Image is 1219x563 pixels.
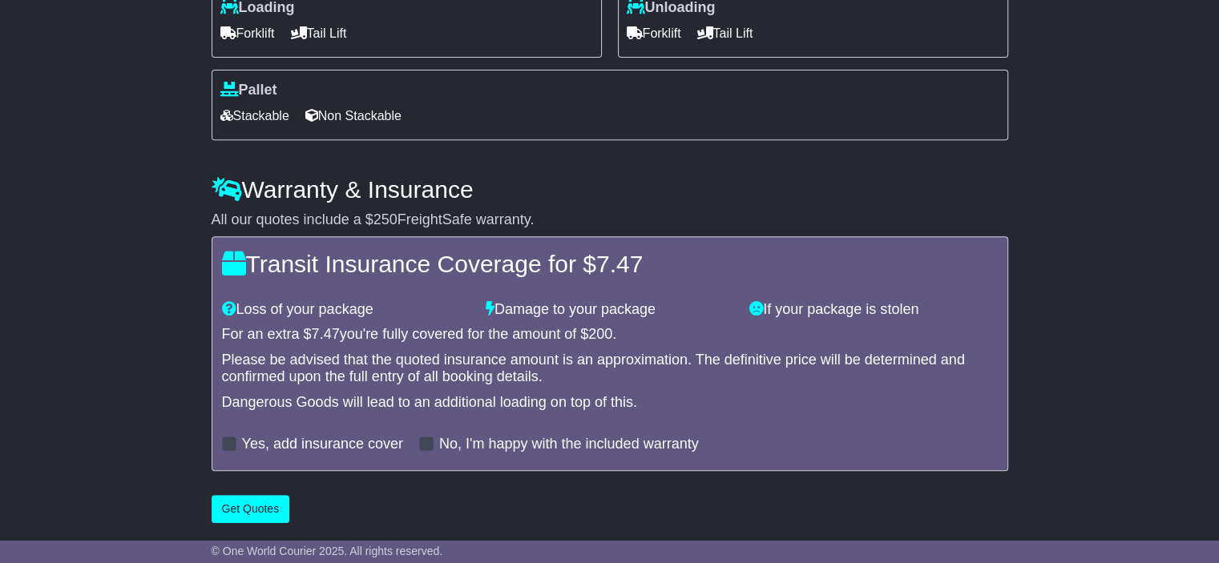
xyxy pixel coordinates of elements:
[222,352,998,386] div: Please be advised that the quoted insurance amount is an approximation. The definitive price will...
[373,211,398,227] span: 250
[312,326,340,342] span: 7.47
[212,211,1008,229] div: All our quotes include a $ FreightSafe warranty.
[697,21,753,46] span: Tail Lift
[220,82,277,99] label: Pallet
[596,251,643,277] span: 7.47
[439,436,699,453] label: No, I'm happy with the included warranty
[222,394,998,412] div: Dangerous Goods will lead to an additional loading on top of this.
[214,301,478,319] div: Loss of your package
[212,495,290,523] button: Get Quotes
[741,301,1005,319] div: If your package is stolen
[478,301,741,319] div: Damage to your package
[212,545,443,557] span: © One World Courier 2025. All rights reserved.
[220,103,289,128] span: Stackable
[305,103,402,128] span: Non Stackable
[242,436,403,453] label: Yes, add insurance cover
[222,326,998,344] div: For an extra $ you're fully covered for the amount of $ .
[222,251,998,277] h4: Transit Insurance Coverage for $
[212,176,1008,203] h4: Warranty & Insurance
[220,21,275,46] span: Forklift
[291,21,347,46] span: Tail Lift
[588,326,612,342] span: 200
[627,21,681,46] span: Forklift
